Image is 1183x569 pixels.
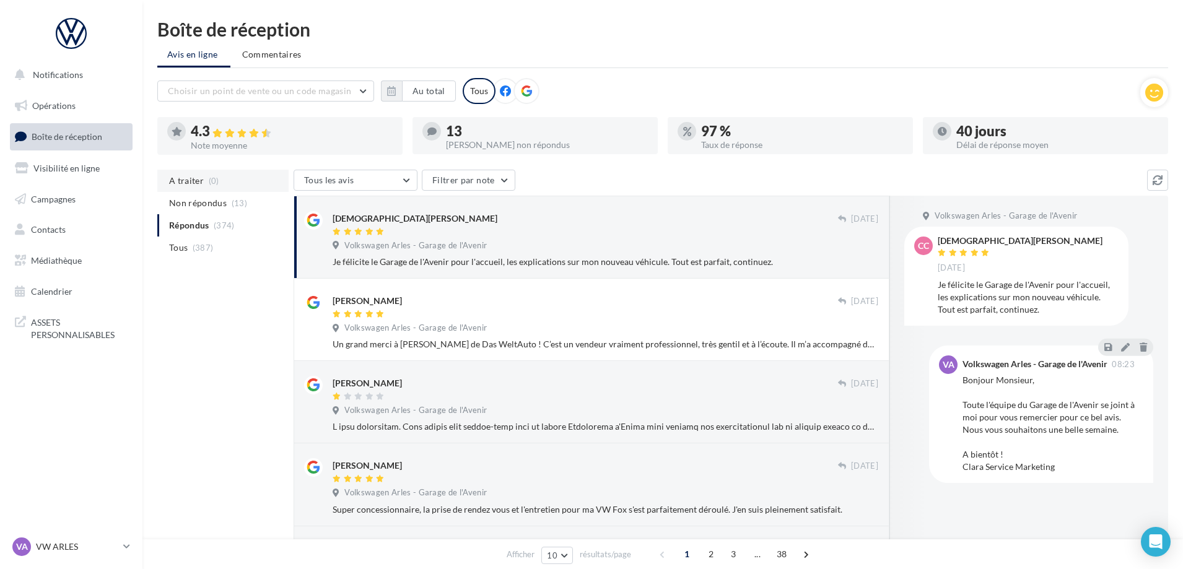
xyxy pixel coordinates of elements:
button: Au total [381,80,456,102]
div: Un grand merci à [PERSON_NAME] de Das WeltAuto ! C’est un vendeur vraiment professionnel, très ge... [333,338,878,350]
div: [PERSON_NAME] [333,295,402,307]
a: Visibilité en ligne [7,155,135,181]
span: Notifications [33,69,83,80]
div: 97 % [701,124,903,138]
div: L ipsu dolorsitam. Cons adipis elit seddoe-temp inci ut labore Etdolorema a'Enima mini veniamq no... [333,420,878,433]
span: Tous [169,241,188,254]
span: CC [918,240,929,252]
a: Boîte de réception [7,123,135,150]
span: [DATE] [851,378,878,389]
span: Afficher [507,549,535,560]
button: Notifications [7,62,130,88]
div: Tous [463,78,495,104]
a: Médiathèque [7,248,135,274]
span: Tous les avis [304,175,354,185]
button: Choisir un point de vente ou un code magasin [157,80,374,102]
div: Super concessionnaire, la prise de rendez vous et l'entretien pour ma VW Fox s'est parfaitement d... [333,503,878,516]
span: Volkswagen Arles - Garage de l'Avenir [344,323,487,334]
button: 10 [541,547,573,564]
span: [DATE] [938,263,965,274]
span: A traiter [169,175,204,187]
div: Volkswagen Arles - Garage de l'Avenir [963,360,1107,368]
div: [DEMOGRAPHIC_DATA][PERSON_NAME] [938,237,1102,245]
div: Délai de réponse moyen [956,141,1158,149]
span: Volkswagen Arles - Garage de l'Avenir [344,487,487,498]
div: [DEMOGRAPHIC_DATA][PERSON_NAME] [333,212,497,225]
span: Commentaires [242,48,302,61]
div: Bonjour Monsieur, Toute l'équipe du Garage de l'Avenir se joint à moi pour vous remercier pour ce... [963,374,1143,473]
div: [PERSON_NAME] non répondus [446,141,648,149]
span: Volkswagen Arles - Garage de l'Avenir [344,405,487,416]
span: Opérations [32,100,76,111]
span: Campagnes [31,193,76,204]
div: Je félicite le Garage de l'Avenir pour l'accueil, les explications sur mon nouveau véhicule. Tout... [938,279,1119,316]
a: Contacts [7,217,135,243]
div: Note moyenne [191,141,393,150]
div: 4.3 [191,124,393,139]
div: [PERSON_NAME] [333,377,402,389]
span: Calendrier [31,286,72,297]
div: 13 [446,124,648,138]
div: Je félicite le Garage de l'Avenir pour l'accueil, les explications sur mon nouveau véhicule. Tout... [333,256,878,268]
p: VW ARLES [36,541,118,553]
span: [DATE] [851,461,878,472]
button: Tous les avis [294,170,417,191]
span: Contacts [31,224,66,235]
span: Boîte de réception [32,131,102,142]
span: (13) [232,198,247,208]
button: Au total [402,80,456,102]
div: [PERSON_NAME] [333,459,402,472]
a: ASSETS PERSONNALISABLES [7,309,135,345]
span: 1 [677,544,697,564]
span: Volkswagen Arles - Garage de l'Avenir [344,240,487,251]
div: 40 jours [956,124,1158,138]
div: Boîte de réception [157,20,1168,38]
span: ASSETS PERSONNALISABLES [31,314,128,341]
button: Filtrer par note [422,170,515,191]
span: 38 [772,544,792,564]
span: résultats/page [580,549,631,560]
a: Campagnes [7,186,135,212]
span: VA [16,541,28,553]
span: VA [943,358,954,371]
span: [DATE] [851,214,878,225]
a: Opérations [7,93,135,119]
span: [DATE] [851,296,878,307]
span: 2 [701,544,721,564]
span: Non répondus [169,197,227,209]
span: 10 [547,550,557,560]
span: ... [748,544,767,564]
span: 3 [723,544,743,564]
span: (387) [193,243,214,253]
div: Taux de réponse [701,141,903,149]
span: Choisir un point de vente ou un code magasin [168,85,351,96]
a: Calendrier [7,279,135,305]
span: Visibilité en ligne [33,163,100,173]
span: 08:23 [1112,360,1135,368]
a: VA VW ARLES [10,535,133,558]
span: Volkswagen Arles - Garage de l'Avenir [935,211,1077,222]
div: Open Intercom Messenger [1141,527,1171,557]
span: (0) [209,176,219,186]
span: Médiathèque [31,255,82,266]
